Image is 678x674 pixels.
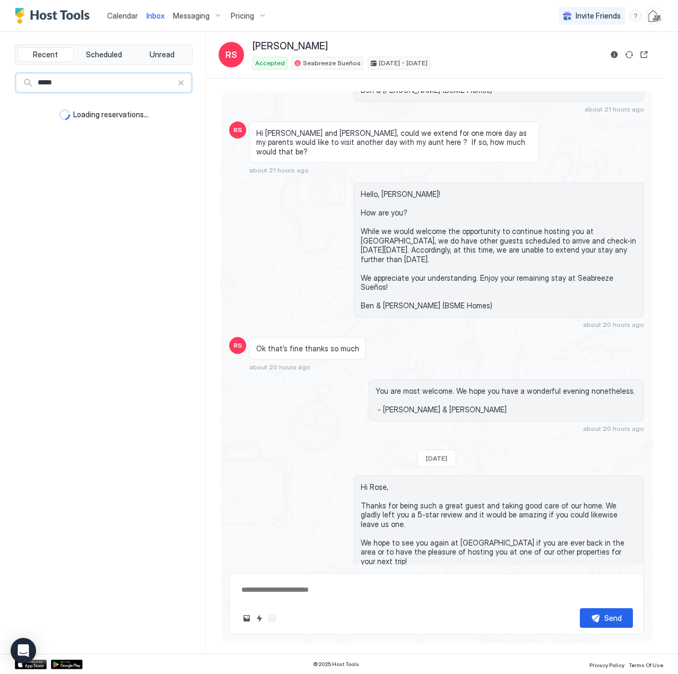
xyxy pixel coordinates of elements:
[256,128,533,157] span: Hi [PERSON_NAME] and [PERSON_NAME], could we extend for one more day as my parents would like to ...
[623,48,636,61] button: Sync reservation
[33,74,177,92] input: Input Field
[107,10,138,21] a: Calendar
[249,166,309,174] span: about 21 hours ago
[249,363,310,371] span: about 20 hours ago
[73,110,149,119] span: Loading reservations...
[233,125,242,135] span: RS
[604,612,622,624] div: Send
[313,661,359,668] span: © 2025 Host Tools
[629,662,663,668] span: Terms Of Use
[146,10,164,21] a: Inbox
[583,425,644,433] span: about 20 hours ago
[629,10,642,22] div: menu
[18,47,74,62] button: Recent
[576,11,621,21] span: Invite Friends
[583,321,644,329] span: about 20 hours ago
[225,48,237,61] span: RS
[589,659,624,670] a: Privacy Policy
[15,660,47,669] a: App Store
[253,612,266,625] button: Quick reply
[11,638,36,663] div: Open Intercom Messenger
[150,50,175,59] span: Unread
[233,341,242,350] span: RS
[256,344,359,353] span: Ok that’s fine thanks so much
[33,50,58,59] span: Recent
[379,58,428,68] span: [DATE] - [DATE]
[303,58,361,68] span: Seabreeze Sueños
[146,11,164,20] span: Inbox
[376,386,637,414] span: You are most welcome. We hope you have a wonderful evening nonetheless. - [PERSON_NAME] & [PERSON...
[361,189,637,310] span: Hello, [PERSON_NAME]! How are you? While we would welcome the opportunity to continue hosting you...
[589,662,624,668] span: Privacy Policy
[173,11,210,21] span: Messaging
[255,58,285,68] span: Accepted
[240,612,253,625] button: Upload image
[629,659,663,670] a: Terms Of Use
[638,48,650,61] button: Open reservation
[361,482,637,585] span: Hi Rose, Thanks for being such a great guest and taking good care of our home. We gladly left you...
[59,109,70,120] div: loading
[231,11,254,21] span: Pricing
[107,11,138,20] span: Calendar
[426,454,447,462] span: [DATE]
[86,50,122,59] span: Scheduled
[76,47,132,62] button: Scheduled
[585,105,644,113] span: about 21 hours ago
[51,660,83,669] a: Google Play Store
[253,40,328,53] span: [PERSON_NAME]
[134,47,190,62] button: Unread
[646,7,663,24] div: User profile
[580,608,633,628] button: Send
[15,8,94,24] a: Host Tools Logo
[608,48,621,61] button: Reservation information
[15,45,193,65] div: tab-group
